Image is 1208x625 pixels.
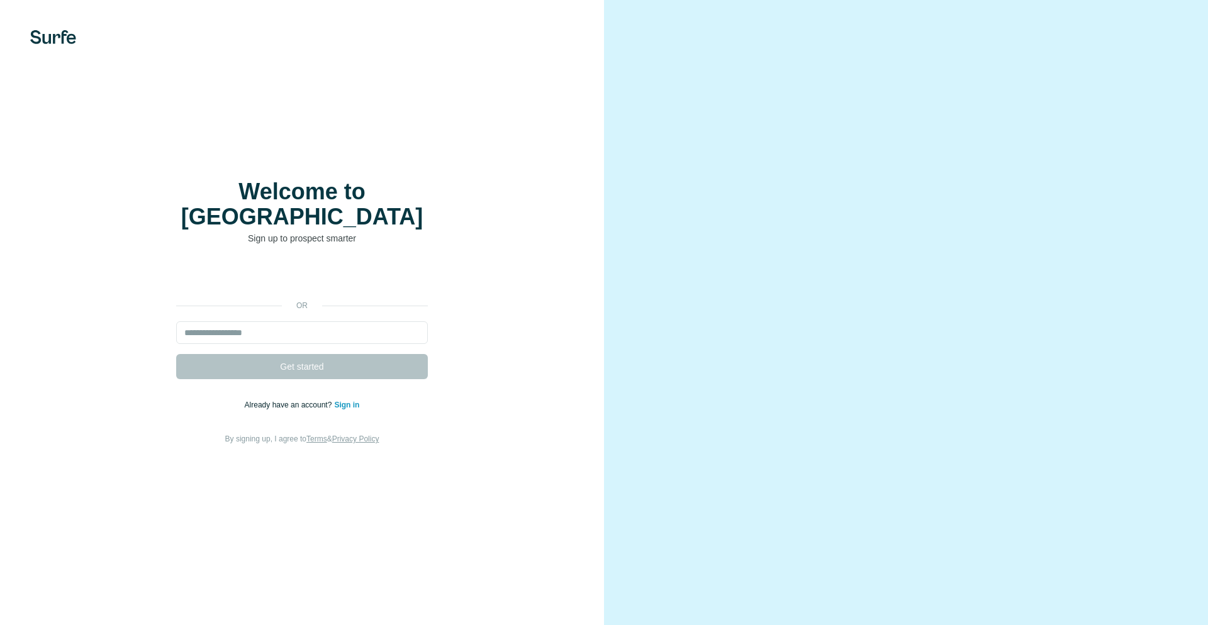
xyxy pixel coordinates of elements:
a: Privacy Policy [332,434,379,443]
p: Sign up to prospect smarter [176,232,428,245]
img: Surfe's logo [30,30,76,44]
span: By signing up, I agree to & [225,434,379,443]
iframe: Sign in with Google Button [170,263,434,291]
p: or [282,300,322,311]
span: Already have an account? [245,401,335,409]
a: Sign in [334,401,359,409]
h1: Welcome to [GEOGRAPHIC_DATA] [176,179,428,230]
a: Terms [306,434,327,443]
